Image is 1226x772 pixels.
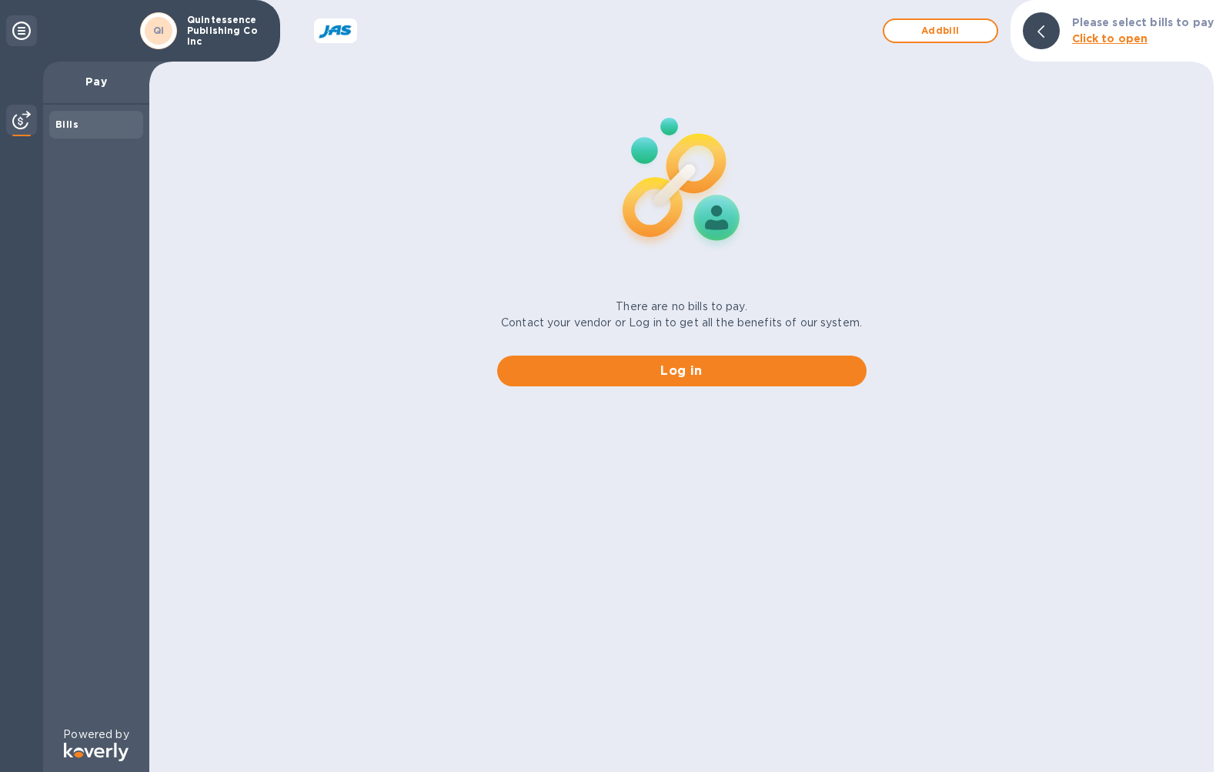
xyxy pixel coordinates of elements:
[187,15,264,47] p: Quintessence Publishing Co Inc
[897,22,984,40] span: Add bill
[883,18,998,43] button: Addbill
[63,727,129,743] p: Powered by
[1072,16,1214,28] b: Please select bills to pay
[501,299,862,331] p: There are no bills to pay. Contact your vendor or Log in to get all the benefits of our system.
[55,119,79,130] b: Bills
[509,362,854,380] span: Log in
[1072,32,1148,45] b: Click to open
[497,356,867,386] button: Log in
[55,74,137,89] p: Pay
[153,25,165,36] b: QI
[64,743,129,761] img: Logo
